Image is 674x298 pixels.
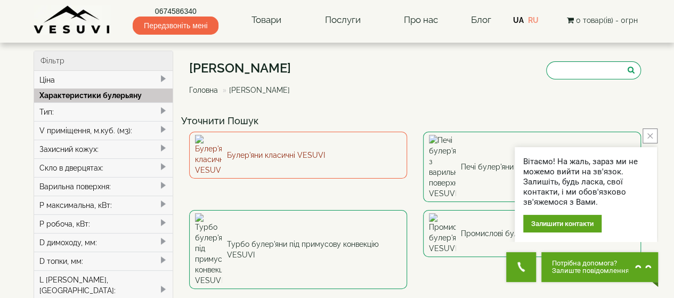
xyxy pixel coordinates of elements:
[470,14,491,25] a: Блог
[552,260,629,267] span: Потрібна допомога?
[393,8,449,33] a: Про нас
[34,140,173,158] div: Захисний кожух:
[181,116,649,126] h4: Уточнити Пошук
[241,8,292,33] a: Товари
[189,86,218,94] a: Головна
[189,210,407,289] a: Турбо булер'яни під примусову конвекцію VESUVI Турбо булер'яни під примусову конвекцію VESUVI
[34,51,173,71] div: Фільтр
[34,5,111,35] img: Завод VESUVI
[643,128,657,143] button: close button
[423,132,641,202] a: Печі булер'яни з варильною поверхнею VESUVI Печі булер'яни з варильною поверхнею VESUVI
[541,252,658,282] button: Chat button
[34,177,173,196] div: Варильна поверхня:
[523,157,648,207] div: Вітаємо! На жаль, зараз ми не можемо вийти на зв'язок. Залишіть, будь ласка, свої контакти, і ми ...
[189,132,407,179] a: Булер'яни класичні VESUVI Булер'яни класичні VESUVI
[189,61,298,75] h1: [PERSON_NAME]
[523,215,602,232] div: Залишити контакти
[34,121,173,140] div: V приміщення, м.куб. (м3):
[34,196,173,214] div: P максимальна, кВт:
[34,102,173,121] div: Тип:
[528,16,539,25] a: RU
[133,17,218,35] span: Передзвоніть мені
[506,252,536,282] button: Get Call button
[552,267,629,275] span: Залиште повідомлення
[34,252,173,270] div: D топки, мм:
[563,14,640,26] button: 0 товар(ів) - 0грн
[429,135,456,199] img: Печі булер'яни з варильною поверхнею VESUVI
[34,71,173,89] div: Ціна
[34,233,173,252] div: D димоходу, мм:
[314,8,371,33] a: Послуги
[195,213,222,286] img: Турбо булер'яни під примусову конвекцію VESUVI
[513,16,524,25] a: UA
[575,16,637,25] span: 0 товар(ів) - 0грн
[34,214,173,233] div: P робоча, кВт:
[34,88,173,102] div: Характеристики булерьяну
[34,158,173,177] div: Скло в дверцятах:
[195,135,222,175] img: Булер'яни класичні VESUVI
[429,213,456,254] img: Промислові булер'яни VESUVI
[220,85,290,95] li: [PERSON_NAME]
[423,210,641,257] a: Промислові булер'яни VESUVI Промислові булер'яни VESUVI
[133,6,218,17] a: 0674586340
